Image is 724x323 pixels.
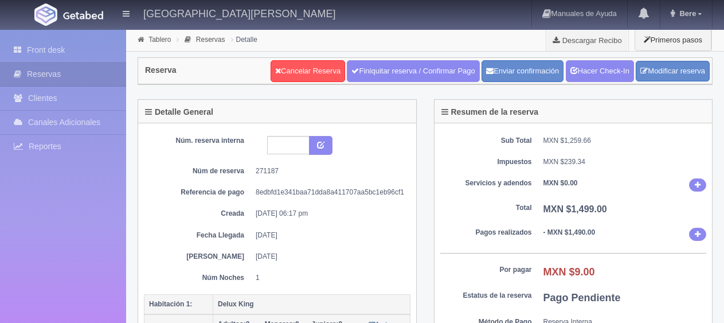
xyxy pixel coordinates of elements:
[440,203,532,213] dt: Total
[256,273,402,283] dd: 1
[152,209,244,219] dt: Creada
[543,179,578,187] b: MXN $0.00
[152,231,244,240] dt: Fecha Llegada
[152,166,244,176] dt: Núm de reserva
[543,204,607,214] b: MXN $1,499.00
[145,108,213,116] h4: Detalle General
[34,3,57,26] img: Getabed
[145,66,177,75] h4: Reserva
[271,60,345,82] a: Cancelar Reserva
[543,266,595,278] b: MXN $9.00
[152,136,244,146] dt: Núm. reserva interna
[228,34,260,45] li: Detalle
[543,157,707,167] dd: MXN $239.34
[256,252,402,262] dd: [DATE]
[635,29,711,51] button: Primeros pasos
[543,228,596,236] b: - MXN $1,490.00
[440,178,532,188] dt: Servicios y adendos
[256,209,402,219] dd: [DATE] 06:17 pm
[440,291,532,301] dt: Estatus de la reserva
[152,273,244,283] dt: Núm Noches
[440,136,532,146] dt: Sub Total
[63,11,103,20] img: Getabed
[543,136,707,146] dd: MXN $1,259.66
[440,265,532,275] dt: Por pagar
[213,294,410,314] th: Delux King
[440,228,532,238] dt: Pagos realizados
[148,36,171,44] a: Tablero
[543,292,621,303] b: Pago Pendiente
[546,29,628,52] a: Descargar Recibo
[152,252,244,262] dt: [PERSON_NAME]
[482,60,563,82] button: Enviar confirmación
[256,231,402,240] dd: [DATE]
[152,188,244,197] dt: Referencia de pago
[566,60,634,82] a: Hacer Check-In
[149,300,192,308] b: Habitación 1:
[143,6,335,20] h4: [GEOGRAPHIC_DATA][PERSON_NAME]
[441,108,539,116] h4: Resumen de la reserva
[256,188,402,197] dd: 8edbfd1e341baa71dda8a411707aa5bc1eb96cf1
[196,36,225,44] a: Reservas
[347,60,479,82] a: Finiquitar reserva / Confirmar Pago
[676,9,696,18] span: Bere
[256,166,402,176] dd: 271187
[440,157,532,167] dt: Impuestos
[636,61,710,82] a: Modificar reserva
